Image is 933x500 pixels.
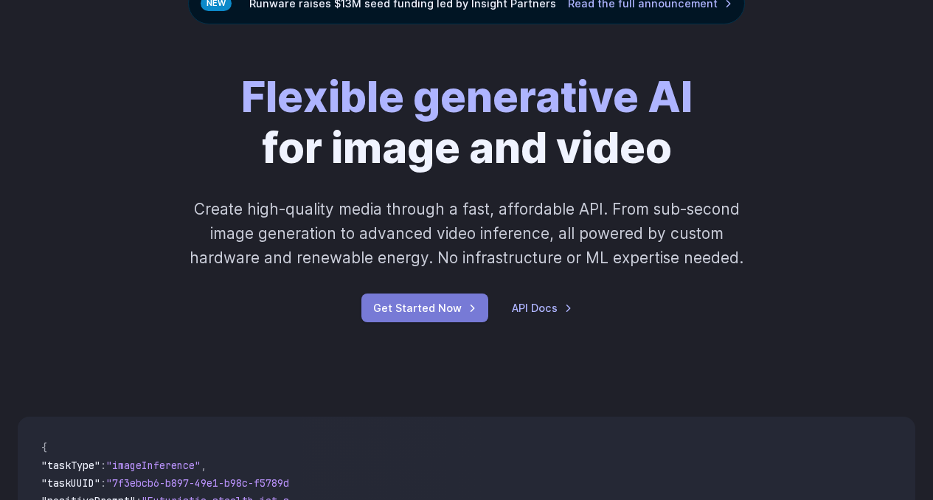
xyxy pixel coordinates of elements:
[41,476,100,490] span: "taskUUID"
[41,441,47,454] span: {
[201,459,207,472] span: ,
[179,197,754,271] p: Create high-quality media through a fast, affordable API. From sub-second image generation to adv...
[100,459,106,472] span: :
[512,299,572,316] a: API Docs
[241,71,693,122] strong: Flexible generative AI
[100,476,106,490] span: :
[106,476,330,490] span: "7f3ebcb6-b897-49e1-b98c-f5789d2d40d7"
[241,72,693,173] h1: for image and video
[361,294,488,322] a: Get Started Now
[41,459,100,472] span: "taskType"
[106,459,201,472] span: "imageInference"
